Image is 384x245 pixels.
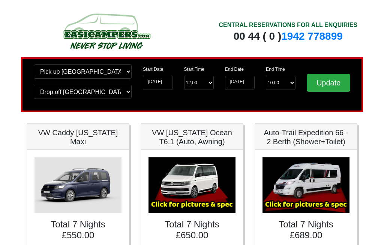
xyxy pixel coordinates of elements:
img: campers-checkout-logo.png [35,10,178,52]
h5: VW Caddy [US_STATE] Maxi [34,128,121,146]
input: Start Date [143,76,172,90]
label: End Time [266,66,285,73]
h4: Total 7 Nights £689.00 [262,219,349,241]
h5: VW [US_STATE] Ocean T6.1 (Auto, Awning) [148,128,235,146]
label: Start Time [184,66,205,73]
div: 00 44 ( 0 ) [219,30,357,43]
img: Auto-Trail Expedition 66 - 2 Berth (Shower+Toilet) [262,157,349,213]
label: End Date [225,66,244,73]
img: VW California Ocean T6.1 (Auto, Awning) [148,157,235,213]
label: Start Date [143,66,163,73]
h4: Total 7 Nights £550.00 [34,219,121,241]
div: CENTRAL RESERVATIONS FOR ALL ENQUIRIES [219,21,357,30]
input: Update [307,74,350,92]
a: 1942 778899 [281,30,343,42]
h4: Total 7 Nights £650.00 [148,219,235,241]
h5: Auto-Trail Expedition 66 - 2 Berth (Shower+Toilet) [262,128,349,146]
img: VW Caddy California Maxi [34,157,121,213]
input: Return Date [225,76,255,90]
